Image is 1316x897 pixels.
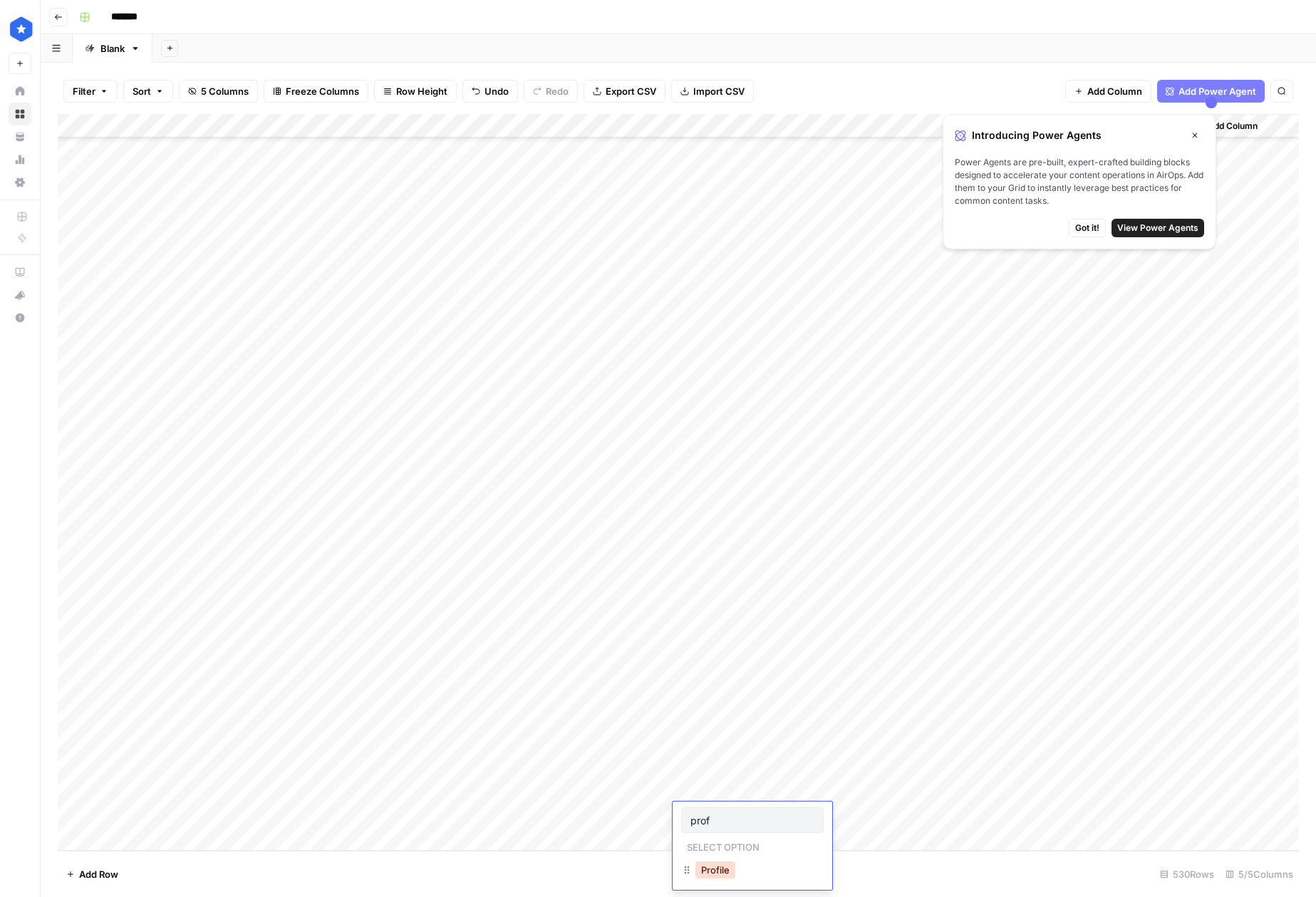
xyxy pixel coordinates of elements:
span: Add Column [1087,84,1142,98]
button: Row Height [374,80,457,103]
button: Got it! [1069,219,1106,237]
button: Redo [524,80,578,103]
span: Freeze Columns [286,84,359,98]
button: View Power Agents [1112,219,1204,237]
button: 5 Columns [179,80,258,103]
span: View Power Agents [1117,222,1198,234]
span: Undo [485,84,509,98]
input: Search or create [690,814,814,826]
button: Sort [123,80,173,103]
a: Blank [73,34,152,63]
button: Import CSV [671,80,754,103]
span: Export CSV [606,84,656,98]
button: Profile [695,861,735,878]
span: Import CSV [693,84,745,98]
button: Help + Support [9,306,31,329]
span: Got it! [1075,222,1099,234]
a: Home [9,80,31,103]
div: 530 Rows [1154,863,1220,886]
a: Settings [9,171,31,194]
button: Filter [63,80,118,103]
span: Add Column [1208,120,1258,133]
div: Introducing Power Agents [955,126,1204,145]
span: 5 Columns [201,84,249,98]
button: Export CSV [584,80,665,103]
a: AirOps Academy [9,261,31,284]
a: Your Data [9,125,31,148]
button: Add Row [58,863,127,886]
span: Add Row [79,867,118,881]
div: 5/5 Columns [1220,863,1299,886]
div: Blank [100,41,125,56]
button: Add Column [1065,80,1151,103]
span: Filter [73,84,95,98]
button: Undo [462,80,518,103]
button: Workspace: ConsumerAffairs [9,11,31,47]
span: Redo [546,84,569,98]
span: Add Power Agent [1178,84,1256,98]
a: Usage [9,148,31,171]
img: ConsumerAffairs Logo [9,16,34,42]
p: Select option [681,837,765,854]
a: Browse [9,103,31,125]
button: What's new? [9,284,31,306]
button: Freeze Columns [264,80,368,103]
button: Add Power Agent [1157,80,1265,103]
div: Profile [681,859,824,884]
span: Sort [133,84,151,98]
span: Power Agents are pre-built, expert-crafted building blocks designed to accelerate your content op... [955,156,1204,207]
span: Row Height [396,84,447,98]
div: What's new? [9,284,31,306]
button: Add Column [1189,117,1263,135]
